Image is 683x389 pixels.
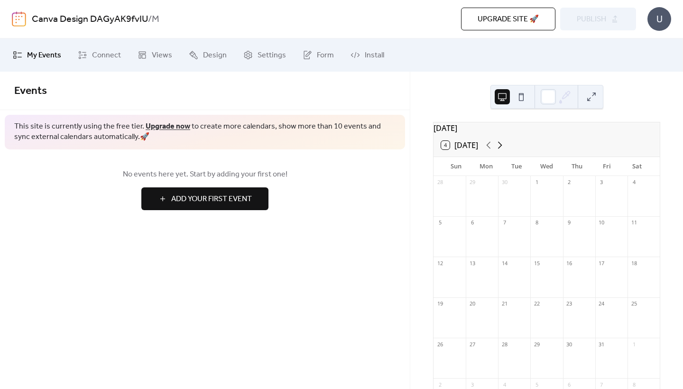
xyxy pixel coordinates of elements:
div: U [647,7,671,31]
div: 29 [469,179,476,186]
div: 15 [533,259,540,267]
div: Mon [471,157,502,176]
b: M [152,10,159,28]
a: Settings [236,42,293,68]
button: 4[DATE] [438,139,481,152]
div: 28 [501,341,508,348]
img: logo [12,11,26,27]
div: 17 [598,259,605,267]
span: Upgrade site 🚀 [478,14,539,25]
div: 1 [630,341,637,348]
div: 24 [598,300,605,307]
div: 28 [436,179,443,186]
a: Design [182,42,234,68]
div: 14 [501,259,508,267]
div: Thu [562,157,592,176]
button: Add Your First Event [141,187,268,210]
span: My Events [27,50,61,61]
b: / [148,10,152,28]
a: Connect [71,42,128,68]
div: [DATE] [434,122,660,134]
div: 4 [630,179,637,186]
span: Form [317,50,334,61]
span: Views [152,50,172,61]
div: Sat [622,157,652,176]
span: This site is currently using the free tier. to create more calendars, show more than 10 events an... [14,121,396,143]
a: My Events [6,42,68,68]
span: Events [14,81,47,102]
a: Views [130,42,179,68]
a: Canva Design DAGyAK9fvIU [32,10,148,28]
button: Upgrade site 🚀 [461,8,555,30]
div: 19 [436,300,443,307]
div: 7 [598,381,605,388]
div: Sun [441,157,471,176]
div: 22 [533,300,540,307]
div: 13 [469,259,476,267]
div: 31 [598,341,605,348]
div: 3 [598,179,605,186]
div: 21 [501,300,508,307]
div: 3 [469,381,476,388]
a: Add Your First Event [14,187,396,210]
div: 16 [566,259,573,267]
div: 23 [566,300,573,307]
div: 7 [501,219,508,226]
div: 11 [630,219,637,226]
div: 10 [598,219,605,226]
span: Settings [258,50,286,61]
span: Install [365,50,384,61]
div: 20 [469,300,476,307]
div: 27 [469,341,476,348]
div: 26 [436,341,443,348]
a: Upgrade now [146,119,190,134]
div: 4 [501,381,508,388]
div: 30 [501,179,508,186]
div: 6 [566,381,573,388]
div: 29 [533,341,540,348]
div: 2 [566,179,573,186]
div: 30 [566,341,573,348]
div: Wed [532,157,562,176]
span: No events here yet. Start by adding your first one! [14,169,396,180]
div: Tue [501,157,532,176]
div: 9 [566,219,573,226]
a: Form [295,42,341,68]
div: 12 [436,259,443,267]
div: 25 [630,300,637,307]
span: Design [203,50,227,61]
div: 18 [630,259,637,267]
div: Fri [592,157,622,176]
span: Add Your First Event [171,194,252,205]
a: Install [343,42,391,68]
span: Connect [92,50,121,61]
div: 2 [436,381,443,388]
div: 5 [436,219,443,226]
div: 5 [533,381,540,388]
div: 8 [533,219,540,226]
div: 1 [533,179,540,186]
div: 6 [469,219,476,226]
div: 8 [630,381,637,388]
